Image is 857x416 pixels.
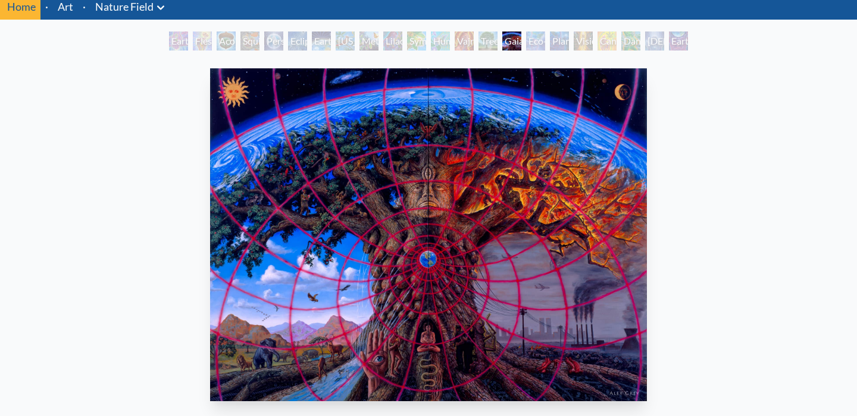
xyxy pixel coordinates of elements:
img: Gaia-1989-Alex-Grey-watermarked.jpg [210,68,648,401]
div: Tree & Person [478,31,498,51]
div: Earth Energies [312,31,331,51]
div: Dance of Cannabia [621,31,640,51]
div: Acorn Dream [217,31,236,51]
div: Vajra Horse [455,31,474,51]
div: Planetary Prayers [550,31,569,51]
div: [DEMOGRAPHIC_DATA] in the Ocean of Awareness [645,31,664,51]
div: Lilacs [383,31,402,51]
div: Cannabis Mudra [598,31,617,51]
div: Humming Bird [431,31,450,51]
div: [US_STATE] Song [336,31,355,51]
div: Squirrel [240,31,259,51]
div: Eco-Atlas [526,31,545,51]
div: Earthmind [669,31,688,51]
div: Earth Witness [169,31,188,51]
div: Flesh of the Gods [193,31,212,51]
div: Metamorphosis [359,31,379,51]
div: Symbiosis: Gall Wasp & Oak Tree [407,31,426,51]
div: Vision Tree [574,31,593,51]
div: Person Planet [264,31,283,51]
div: Gaia [502,31,521,51]
div: Eclipse [288,31,307,51]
